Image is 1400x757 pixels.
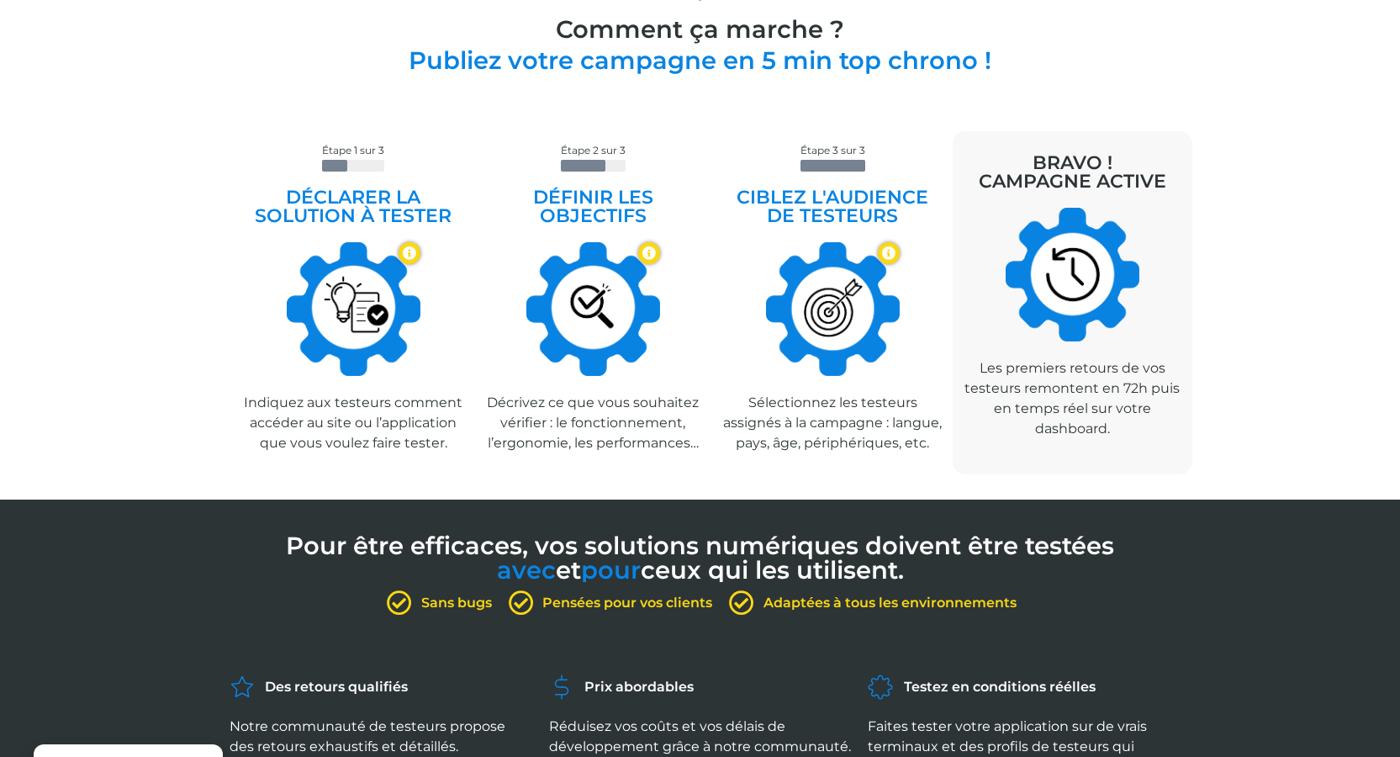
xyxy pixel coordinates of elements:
[221,17,1180,41] h3: Comment ça marche ?
[322,144,384,156] span: Étape 1 sur 3
[482,393,705,453] p: Décrivez ce que vous souhaitez vérifier : le fonctionnement, l’ergonomie, les performances…
[242,393,465,453] p: Indiquez aux testeurs comment accéder au site ou l’application que vous voulez faire tester.
[800,144,865,156] span: Étape 3 sur 3
[580,677,694,697] span: Prix abordables
[759,593,1017,613] span: Adaptées à tous les environnements
[721,393,944,453] p: Sélectionnez les testeurs assignés à la campagne : langue, pays, âge, périphériques, etc.
[721,188,944,225] h2: ciblez L'audience de testeurs
[261,677,408,697] span: Des retours qualifiés
[221,48,1180,72] h2: Publiez votre campagne en 5 min top chrono !
[230,717,532,757] p: Notre communauté de testeurs propose des retours exhaustifs et détaillés.
[900,677,1096,697] span: Testez en conditions réélles
[482,188,705,225] h2: Définir les objectifs
[979,154,1166,191] h2: BRAVO ! CAMPAGNE ACTIVE
[242,188,465,225] h2: Déclarer la solution à tester
[961,358,1184,439] p: Les premiers retours de vos testeurs remontent en 72h puis en temps réel sur votre dashboard.
[561,144,626,156] span: Étape 2 sur 3
[581,555,641,585] span: pour
[549,717,852,757] p: Réduisez vos coûts et vos délais de développement grâce à notre communauté.
[286,533,1114,582] h3: Pour être efficaces, vos solutions numériques doivent être testées et ceux qui les utilisent.
[417,593,492,613] span: Sans bugs
[497,555,556,585] span: avec
[538,593,712,613] span: Pensées pour vos clients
